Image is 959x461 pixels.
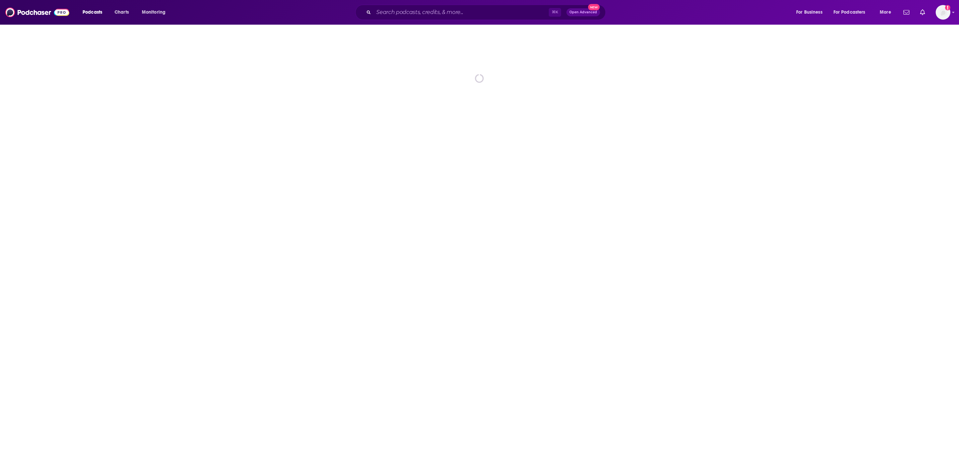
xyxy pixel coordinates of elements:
[110,7,133,18] a: Charts
[936,5,950,20] span: Logged in as FIREPodchaser25
[936,5,950,20] button: Show profile menu
[936,5,950,20] img: User Profile
[945,5,950,10] svg: Add a profile image
[566,8,600,16] button: Open AdvancedNew
[796,8,822,17] span: For Business
[142,8,165,17] span: Monitoring
[833,8,865,17] span: For Podcasters
[917,7,928,18] a: Show notifications dropdown
[588,4,600,10] span: New
[83,8,102,17] span: Podcasts
[115,8,129,17] span: Charts
[374,7,549,18] input: Search podcasts, credits, & more...
[549,8,561,17] span: ⌘ K
[78,7,111,18] button: open menu
[362,5,612,20] div: Search podcasts, credits, & more...
[875,7,899,18] button: open menu
[901,7,912,18] a: Show notifications dropdown
[880,8,891,17] span: More
[829,7,875,18] button: open menu
[137,7,174,18] button: open menu
[569,11,597,14] span: Open Advanced
[5,6,69,19] img: Podchaser - Follow, Share and Rate Podcasts
[792,7,831,18] button: open menu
